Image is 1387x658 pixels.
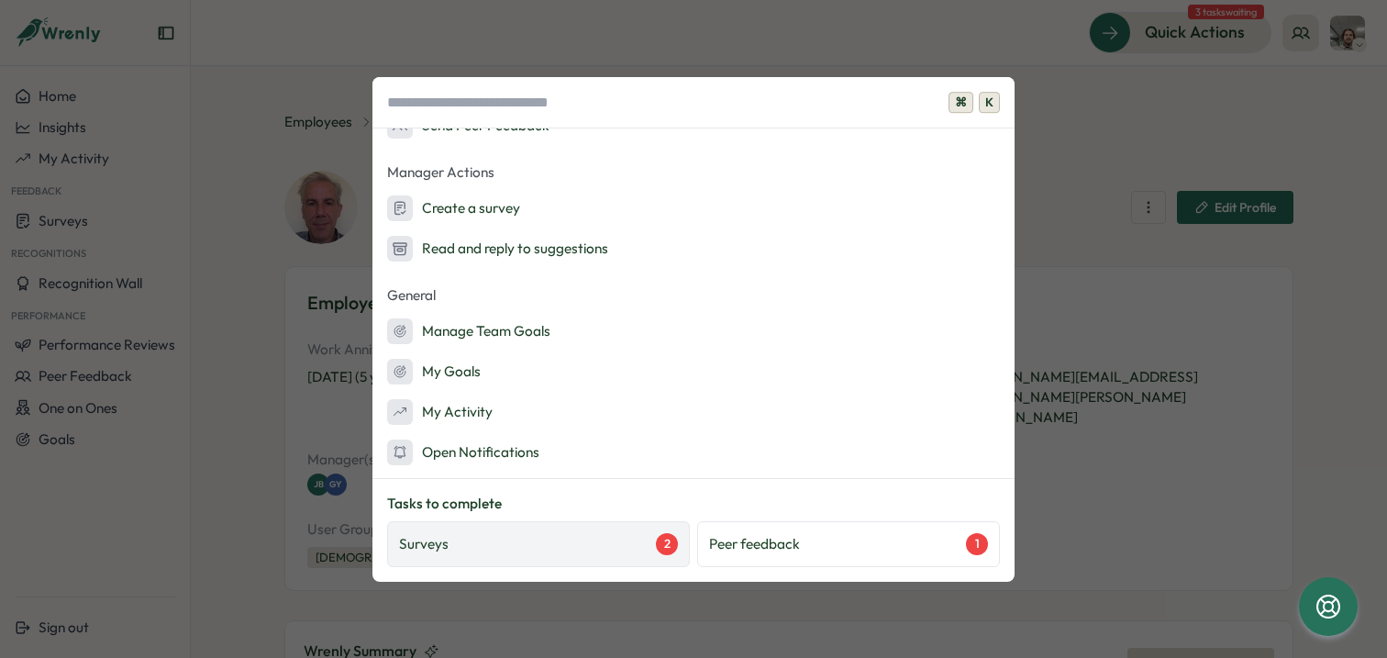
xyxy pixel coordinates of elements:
button: My Goals [372,353,1015,390]
div: Read and reply to suggestions [387,236,608,262]
div: Create a survey [387,195,520,221]
div: Open Notifications [387,440,539,465]
button: Read and reply to suggestions [372,230,1015,267]
div: My Goals [387,359,481,385]
div: 2 [656,533,678,555]
button: Manage Team Goals [372,313,1015,350]
button: Create a survey [372,190,1015,227]
div: 1 [966,533,988,555]
span: ⌘ [949,92,973,114]
button: Open Notifications [372,434,1015,471]
button: My Activity [372,394,1015,430]
span: K [979,92,1000,114]
div: Manage Team Goals [387,318,550,344]
div: My Activity [387,399,493,425]
p: General [372,282,1015,309]
p: Surveys [399,534,449,554]
p: Manager Actions [372,159,1015,186]
p: Peer feedback [709,534,800,554]
p: Tasks to complete [387,494,1000,514]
